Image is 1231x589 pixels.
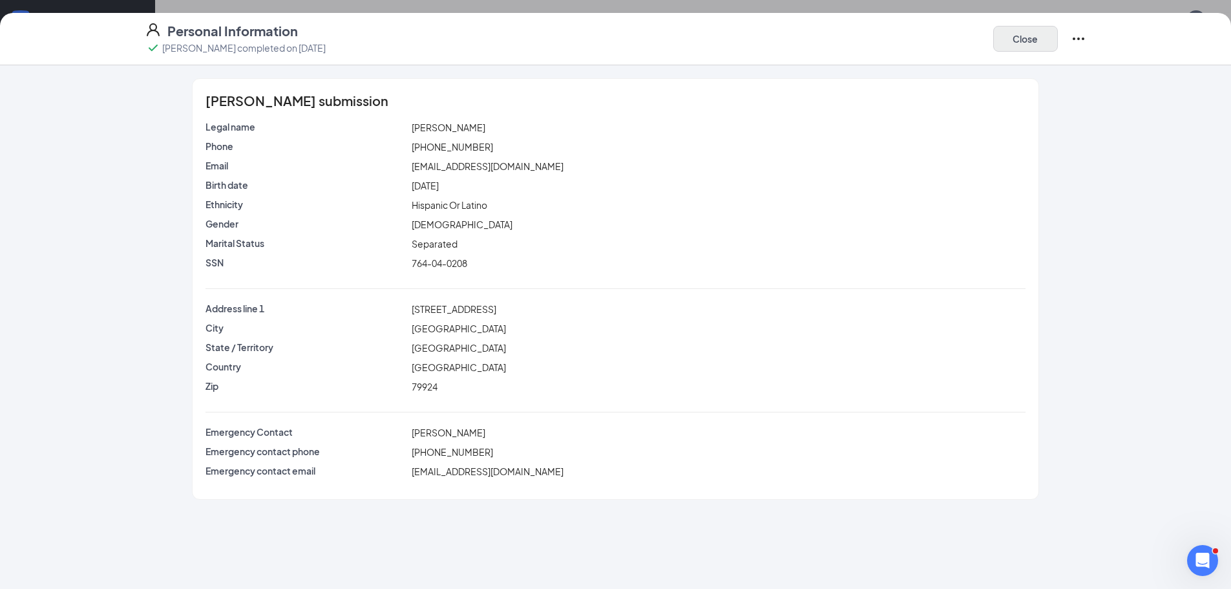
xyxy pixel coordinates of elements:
[205,360,406,373] p: Country
[412,323,506,334] span: [GEOGRAPHIC_DATA]
[162,41,326,54] p: [PERSON_NAME] completed on [DATE]
[145,22,161,37] svg: User
[412,219,512,230] span: [DEMOGRAPHIC_DATA]
[1071,31,1086,47] svg: Ellipses
[412,303,496,315] span: [STREET_ADDRESS]
[1187,545,1218,576] iframe: Intercom live chat
[412,180,439,191] span: [DATE]
[205,321,406,334] p: City
[205,464,406,477] p: Emergency contact email
[412,427,485,438] span: [PERSON_NAME]
[412,381,437,392] span: 79924
[205,140,406,153] p: Phone
[205,256,406,269] p: SSN
[412,141,493,153] span: [PHONE_NUMBER]
[205,237,406,250] p: Marital Status
[205,217,406,230] p: Gender
[412,122,485,133] span: [PERSON_NAME]
[205,380,406,392] p: Zip
[205,94,388,107] span: [PERSON_NAME] submission
[205,159,406,172] p: Email
[412,466,563,477] span: [EMAIL_ADDRESS][DOMAIN_NAME]
[205,425,406,438] p: Emergency Contact
[205,302,406,315] p: Address line 1
[205,198,406,211] p: Ethnicity
[993,26,1058,52] button: Close
[205,178,406,191] p: Birth date
[205,445,406,458] p: Emergency contact phone
[205,341,406,354] p: State / Territory
[145,40,161,56] svg: Checkmark
[412,257,467,269] span: 764-04-0208
[412,199,487,211] span: Hispanic Or Latino
[412,361,506,373] span: [GEOGRAPHIC_DATA]
[412,238,458,250] span: Separated
[205,120,406,133] p: Legal name
[412,342,506,354] span: [GEOGRAPHIC_DATA]
[167,22,298,40] h4: Personal Information
[412,160,563,172] span: [EMAIL_ADDRESS][DOMAIN_NAME]
[412,446,493,458] span: [PHONE_NUMBER]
